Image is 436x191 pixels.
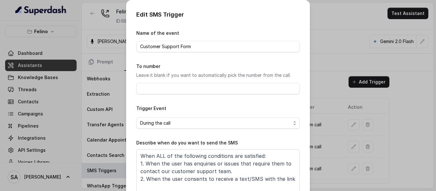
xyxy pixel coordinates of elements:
[136,63,160,69] label: To number
[136,71,300,79] p: Leave it blank if you want to automatically pick the number from the call.
[136,140,238,145] label: Describe when do you want to send the SMS
[136,106,166,111] label: Trigger Event
[136,117,300,129] button: During the call
[136,10,300,19] p: Edit SMS Trigger
[136,30,179,36] label: Name of the event
[140,119,291,127] span: During the call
